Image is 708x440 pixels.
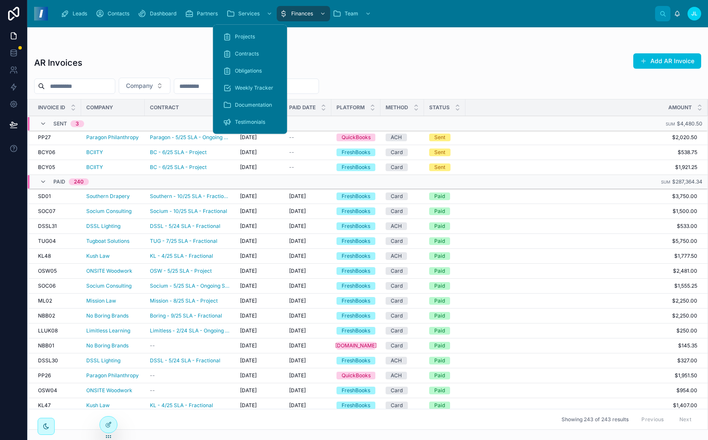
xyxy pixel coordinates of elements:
[235,119,265,125] span: Testimonials
[289,312,306,319] span: [DATE]
[86,268,132,274] a: ONSITE Woodwork
[465,297,697,304] a: $2,250.00
[465,164,697,171] a: $1,921.25
[38,253,51,259] span: KL48
[55,4,655,23] div: scrollable content
[289,312,326,319] a: [DATE]
[342,222,370,230] div: FreshBooks
[342,312,370,320] div: FreshBooks
[289,327,306,334] span: [DATE]
[86,283,132,289] span: Socium Consulting
[38,134,76,141] a: PP27
[391,192,403,200] div: Card
[150,253,213,259] span: KL - 4/25 SLA - Fractional
[218,63,282,79] a: Obligations
[126,82,153,90] span: Company
[218,29,282,44] a: Projects
[434,207,445,215] div: Paid
[336,342,375,350] a: [DOMAIN_NAME]
[150,312,230,319] a: Boring - 9/25 SLA - Fractional
[289,283,306,289] span: [DATE]
[391,327,403,335] div: Card
[429,134,460,141] a: Sent
[86,193,130,200] span: Southern Drapery
[434,267,445,275] div: Paid
[633,53,701,69] button: Add AR Invoice
[240,268,279,274] a: [DATE]
[429,252,460,260] a: Paid
[289,283,326,289] a: [DATE]
[289,268,326,274] a: [DATE]
[86,253,110,259] a: Kush Law
[386,237,419,245] a: Card
[240,327,257,334] span: [DATE]
[240,134,257,141] span: [DATE]
[150,283,230,289] span: Socium - 5/25 SLA - Ongoing Support
[465,283,697,289] a: $1,555.25
[386,163,419,171] a: Card
[465,223,697,230] span: $533.00
[289,208,326,215] a: [DATE]
[342,252,370,260] div: FreshBooks
[289,253,306,259] span: [DATE]
[240,283,257,289] span: [DATE]
[86,268,140,274] a: ONSITE Woodwork
[291,10,313,17] span: Finances
[53,178,65,185] span: Paid
[335,342,377,350] div: [DOMAIN_NAME]
[150,297,230,304] a: Mission - 8/25 SLA - Project
[240,327,279,334] a: [DATE]
[342,192,370,200] div: FreshBooks
[336,312,375,320] a: FreshBooks
[289,164,326,171] a: --
[434,149,445,156] div: Sent
[386,252,419,260] a: ACH
[218,46,282,61] a: Contracts
[150,134,230,141] a: Paragon - 5/25 SLA - Ongoing Support
[342,282,370,290] div: FreshBooks
[86,164,103,171] span: BCIITY
[38,208,76,215] a: SOC07
[391,267,403,275] div: Card
[150,327,230,334] a: Limitless - 2/24 SLA - Ongoing Support
[38,268,57,274] span: OSW05
[197,10,218,17] span: Partners
[434,342,445,350] div: Paid
[218,114,282,130] a: Testimonials
[434,312,445,320] div: Paid
[150,149,207,156] a: BC - 6/25 SLA - Project
[429,149,460,156] a: Sent
[386,282,419,290] a: Card
[240,193,257,200] span: [DATE]
[150,193,230,200] span: Southern - 10/25 SLA - Fractional
[289,297,326,304] a: [DATE]
[38,149,76,156] a: BCY06
[429,192,460,200] a: Paid
[429,342,460,350] a: Paid
[182,6,224,21] a: Partners
[336,237,375,245] a: FreshBooks
[240,208,257,215] span: [DATE]
[289,268,306,274] span: [DATE]
[150,208,230,215] a: Socium - 10/25 SLA - Fractional
[150,268,212,274] a: OSW - 5/25 SLA - Project
[465,253,697,259] a: $1,777.50
[391,297,403,305] div: Card
[342,297,370,305] div: FreshBooks
[330,6,375,21] a: Team
[38,312,55,319] span: NBB02
[86,134,139,141] a: Paragon Philanthropy
[434,163,445,171] div: Sent
[38,164,76,171] a: BCY05
[289,297,306,304] span: [DATE]
[391,207,403,215] div: Card
[465,327,697,334] span: $250.00
[86,238,129,245] a: Tugboat Solutions
[119,78,170,94] button: Select Button
[38,327,58,334] span: LLUK08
